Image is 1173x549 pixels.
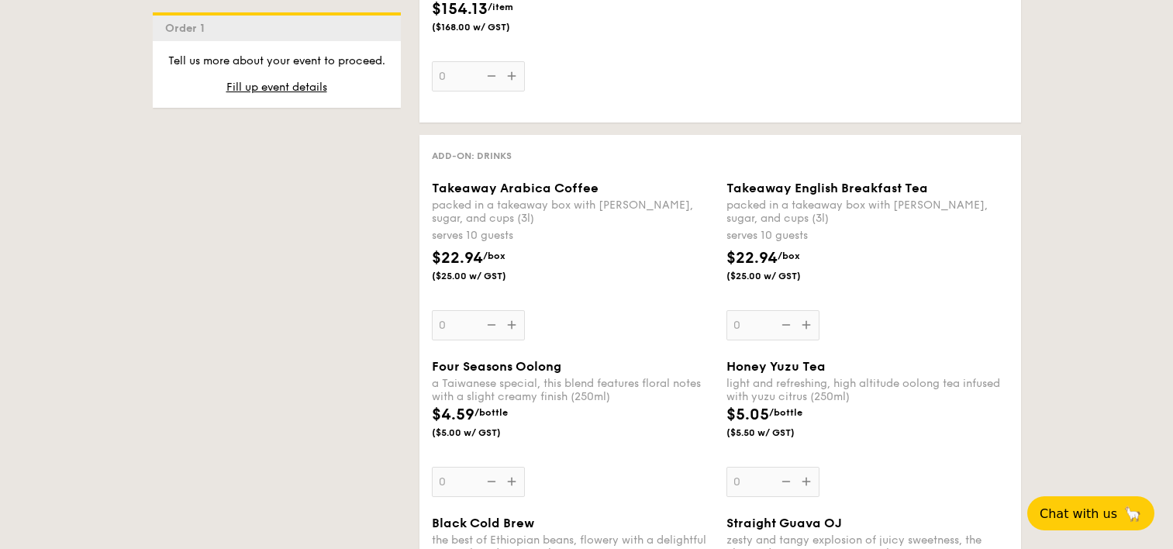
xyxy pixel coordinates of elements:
span: ($168.00 w/ GST) [432,21,537,33]
div: packed in a takeaway box with [PERSON_NAME], sugar, and cups (3l) [432,199,714,225]
span: /item [488,2,513,12]
div: a Taiwanese special, this blend features floral notes with a slight creamy finish (250ml) [432,377,714,403]
div: serves 10 guests [432,228,714,243]
span: Order 1 [165,22,211,35]
p: Tell us more about your event to proceed. [165,54,388,69]
span: Chat with us [1040,506,1117,521]
span: Fill up event details [226,81,327,94]
div: serves 10 guests [726,228,1009,243]
span: $22.94 [726,249,778,268]
span: Four Seasons Oolong [432,359,561,374]
span: ($5.00 w/ GST) [432,426,537,439]
div: packed in a takeaway box with [PERSON_NAME], sugar, and cups (3l) [726,199,1009,225]
span: ($25.00 w/ GST) [726,270,832,282]
button: Chat with us🦙 [1027,496,1154,530]
span: ($25.00 w/ GST) [432,270,537,282]
div: light and refreshing, high altitude oolong tea infused with yuzu citrus (250ml) [726,377,1009,403]
span: Black Cold Brew [432,516,534,530]
span: Add-on: Drinks [432,150,512,161]
span: $4.59 [432,406,474,424]
span: ($5.50 w/ GST) [726,426,832,439]
span: /bottle [474,407,508,418]
span: 🦙 [1123,505,1142,523]
span: $22.94 [432,249,483,268]
span: /box [483,250,505,261]
span: Straight Guava OJ [726,516,842,530]
span: Takeaway Arabica Coffee [432,181,599,195]
span: $5.05 [726,406,769,424]
span: /box [778,250,800,261]
span: Takeaway English Breakfast Tea [726,181,928,195]
span: /bottle [769,407,802,418]
span: Honey Yuzu Tea [726,359,826,374]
